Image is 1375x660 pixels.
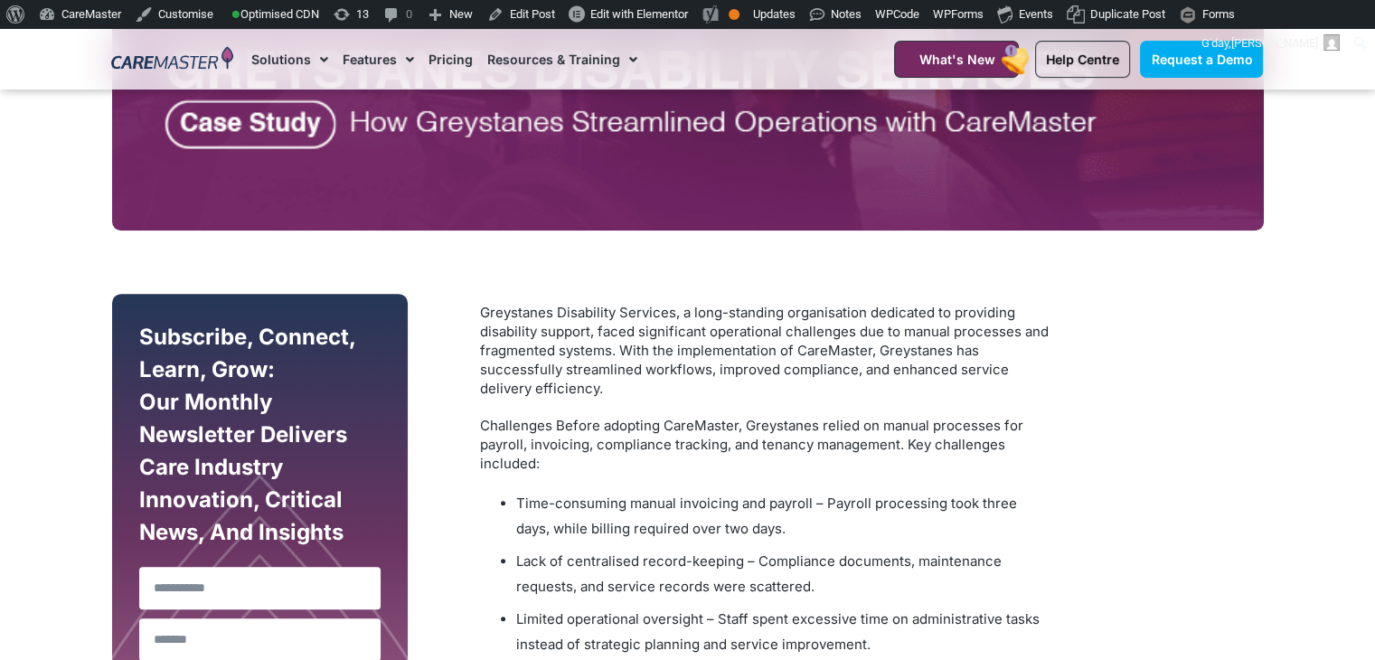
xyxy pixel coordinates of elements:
span: Request a Demo [1151,52,1252,67]
p: Challenges Before adopting CareMaster, Greystanes relied on manual processes for payroll, invoici... [480,416,1050,473]
li: Lack of centralised record-keeping – Compliance documents, maintenance requests, and service reco... [516,549,1050,599]
a: Solutions [251,29,328,90]
nav: Menu [251,29,850,90]
a: Pricing [429,29,473,90]
li: Limited operational oversight – Staff spent excessive time on administrative tasks instead of str... [516,607,1050,657]
div: OK [729,9,739,20]
p: Greystanes Disability Services, a long-standing organisation dedicated to providing disability su... [480,303,1050,398]
li: Time-consuming manual invoicing and payroll – Payroll processing took three days, while billing r... [516,491,1050,542]
a: Help Centre [1035,41,1130,78]
div: Subscribe, Connect, Learn, Grow: Our Monthly Newsletter Delivers Care Industry Innovation, Critic... [135,321,386,558]
a: What's New [894,41,1019,78]
a: Resources & Training [487,29,637,90]
span: [PERSON_NAME] [1231,36,1318,50]
a: Request a Demo [1140,41,1263,78]
span: Edit with Elementor [590,7,688,21]
a: Features [343,29,414,90]
a: G'day, [1195,29,1347,58]
span: What's New [918,52,994,67]
span: Help Centre [1046,52,1119,67]
img: CareMaster Logo [111,46,233,73]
